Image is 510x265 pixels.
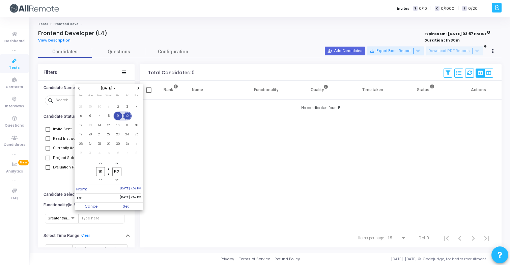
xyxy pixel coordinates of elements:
td: November 8, 2025 [132,149,141,158]
span: 16 [114,121,122,130]
span: 6 [114,149,122,157]
span: 3 [86,149,94,157]
span: To: [76,195,82,201]
span: 20 [86,130,94,139]
span: [DATE] [99,85,119,91]
td: November 5, 2025 [104,149,114,158]
span: Sat [135,94,139,97]
span: 2 [114,103,122,111]
td: September 29, 2025 [86,102,95,111]
span: 13 [86,121,94,130]
td: October 7, 2025 [95,111,104,121]
span: [DATE] 7:52 PM [120,186,141,192]
td: October 11, 2025 [132,111,141,121]
td: October 10, 2025 [123,111,132,121]
td: October 21, 2025 [95,130,104,139]
button: Choose month and year [99,85,119,91]
span: 10 [123,112,132,120]
th: Sunday [76,93,86,100]
td: October 2, 2025 [113,102,123,111]
span: 6 [86,112,94,120]
span: 4 [95,149,104,157]
td: October 23, 2025 [113,130,123,139]
td: September 28, 2025 [76,102,86,111]
td: October 27, 2025 [86,139,95,149]
span: 19 [77,130,85,139]
td: October 24, 2025 [123,130,132,139]
span: 7 [95,112,104,120]
td: November 7, 2025 [123,149,132,158]
td: November 3, 2025 [86,149,95,158]
span: 23 [114,130,122,139]
span: 29 [86,103,94,111]
button: Set [109,203,143,210]
span: 8 [132,149,141,157]
span: 15 [105,121,113,130]
span: Mon [88,94,93,97]
span: 3 [123,103,132,111]
th: Saturday [132,93,141,100]
td: November 2, 2025 [76,149,86,158]
th: Wednesday [104,93,114,100]
td: November 1, 2025 [132,139,141,149]
span: 2 [77,149,85,157]
span: 5 [105,149,113,157]
td: October 25, 2025 [132,130,141,139]
td: October 18, 2025 [132,121,141,130]
span: 27 [86,140,94,148]
td: October 13, 2025 [86,121,95,130]
span: 24 [123,130,132,139]
span: 11 [132,112,141,120]
button: Add a hour [98,161,104,166]
th: Tuesday [95,93,104,100]
button: Next month [136,85,141,91]
td: October 16, 2025 [113,121,123,130]
td: October 8, 2025 [104,111,114,121]
span: 4 [132,103,141,111]
span: 30 [95,103,104,111]
td: October 17, 2025 [123,121,132,130]
span: 18 [132,121,141,130]
span: 22 [105,130,113,139]
td: October 14, 2025 [95,121,104,130]
td: October 5, 2025 [76,111,86,121]
span: Sun [79,94,83,97]
td: October 29, 2025 [104,139,114,149]
button: Minus a hour [98,177,104,183]
td: October 22, 2025 [104,130,114,139]
th: Friday [123,93,132,100]
td: October 30, 2025 [113,139,123,149]
td: October 3, 2025 [123,102,132,111]
button: Minus a minute [114,177,120,183]
span: Fri [126,94,128,97]
td: October 31, 2025 [123,139,132,149]
td: October 20, 2025 [86,130,95,139]
span: 8 [105,112,113,120]
span: 9 [114,112,122,120]
span: From: [76,186,87,192]
span: 26 [77,140,85,148]
span: 17 [123,121,132,130]
span: Wed [106,94,112,97]
span: Tue [97,94,102,97]
span: 21 [95,130,104,139]
span: 1 [105,103,113,111]
th: Thursday [113,93,123,100]
td: November 4, 2025 [95,149,104,158]
span: 28 [95,140,104,148]
td: October 26, 2025 [76,139,86,149]
span: 31 [123,140,132,148]
td: November 6, 2025 [113,149,123,158]
span: 7 [123,149,132,157]
td: October 28, 2025 [95,139,104,149]
button: Previous month [76,85,82,91]
button: Cancel [75,203,109,210]
td: September 30, 2025 [95,102,104,111]
span: 28 [77,103,85,111]
th: Monday [86,93,95,100]
span: 14 [95,121,104,130]
td: October 1, 2025 [104,102,114,111]
button: Add a minute [114,161,120,166]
